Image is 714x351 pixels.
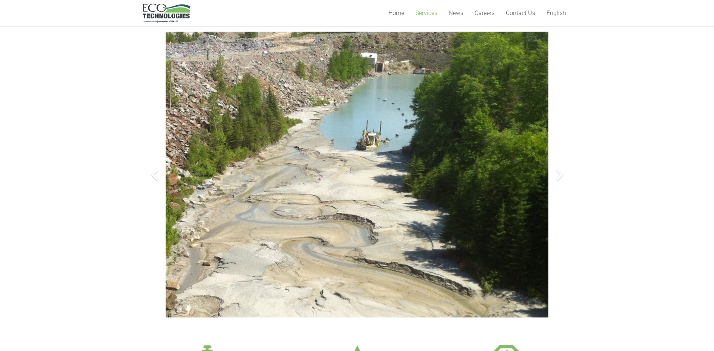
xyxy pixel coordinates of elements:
[416,9,437,17] span: Services
[475,9,495,17] span: Careers
[506,9,535,17] span: Contact Us
[547,9,566,17] span: English
[143,4,190,23] a: logo_EcoTech_ASDR_RGB
[449,9,463,17] span: News
[388,9,404,17] span: Home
